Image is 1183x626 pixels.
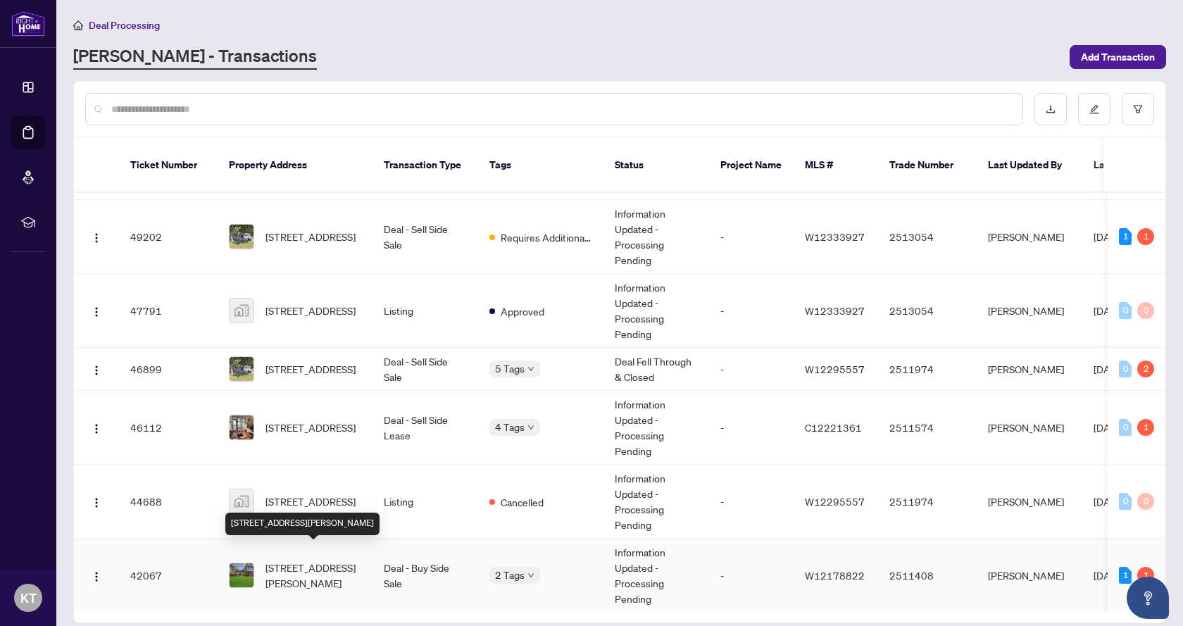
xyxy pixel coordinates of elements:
button: Open asap [1127,577,1169,619]
button: Add Transaction [1070,45,1166,69]
div: 1 [1137,419,1154,436]
img: thumbnail-img [230,357,254,381]
span: filter [1133,104,1143,114]
div: 1 [1119,567,1132,584]
span: 4 Tags [495,419,525,435]
button: Logo [85,416,108,439]
span: [STREET_ADDRESS] [265,303,356,318]
button: Logo [85,564,108,587]
span: [DATE] [1094,421,1125,434]
span: download [1046,104,1056,114]
td: Information Updated - Processing Pending [603,465,709,539]
td: [PERSON_NAME] [977,348,1082,391]
span: W12295557 [805,495,865,508]
td: - [709,274,794,348]
div: 0 [1119,493,1132,510]
div: [STREET_ADDRESS][PERSON_NAME] [225,513,380,535]
div: 1 [1119,228,1132,245]
span: down [527,424,534,431]
th: Ticket Number [119,138,218,193]
td: 46899 [119,348,218,391]
img: thumbnail-img [230,563,254,587]
button: edit [1078,93,1110,125]
span: [STREET_ADDRESS] [265,229,356,244]
td: - [709,200,794,274]
td: Information Updated - Processing Pending [603,539,709,613]
td: - [709,539,794,613]
td: 2513054 [878,274,977,348]
td: Deal Fell Through & Closed [603,348,709,391]
div: 0 [1119,302,1132,319]
div: 1 [1137,228,1154,245]
button: Logo [85,225,108,248]
td: - [709,465,794,539]
td: 47791 [119,274,218,348]
td: - [709,391,794,465]
div: 0 [1119,361,1132,377]
td: Information Updated - Processing Pending [603,391,709,465]
span: [STREET_ADDRESS][PERSON_NAME] [265,560,361,591]
th: Property Address [218,138,373,193]
button: download [1034,93,1067,125]
span: [DATE] [1094,569,1125,582]
span: [DATE] [1094,230,1125,243]
span: W12333927 [805,304,865,317]
td: Deal - Buy Side Sale [373,539,478,613]
td: 2511974 [878,348,977,391]
th: Tags [478,138,603,193]
td: 2511574 [878,391,977,465]
img: thumbnail-img [230,489,254,513]
img: Logo [91,232,102,244]
div: 0 [1119,419,1132,436]
img: Logo [91,571,102,582]
th: Last Updated By [977,138,1082,193]
span: Cancelled [501,494,544,510]
img: Logo [91,423,102,434]
td: 2511408 [878,539,977,613]
th: Status [603,138,709,193]
span: Deal Processing [89,19,160,32]
td: 2513054 [878,200,977,274]
img: thumbnail-img [230,225,254,249]
img: Logo [91,306,102,318]
td: Listing [373,274,478,348]
div: 1 [1137,567,1154,584]
button: Logo [85,299,108,322]
td: Information Updated - Processing Pending [603,200,709,274]
span: KT [20,588,37,608]
th: MLS # [794,138,878,193]
th: Trade Number [878,138,977,193]
td: 49202 [119,200,218,274]
img: logo [11,11,45,37]
th: Project Name [709,138,794,193]
span: [STREET_ADDRESS] [265,361,356,377]
td: Deal - Sell Side Sale [373,348,478,391]
td: 42067 [119,539,218,613]
td: [PERSON_NAME] [977,465,1082,539]
span: down [527,365,534,373]
img: Logo [91,497,102,508]
span: [STREET_ADDRESS] [265,494,356,509]
img: thumbnail-img [230,415,254,439]
td: [PERSON_NAME] [977,391,1082,465]
button: Logo [85,490,108,513]
span: Add Transaction [1081,46,1155,68]
span: W12333927 [805,230,865,243]
td: 44688 [119,465,218,539]
a: [PERSON_NAME] - Transactions [73,44,317,70]
td: Information Updated - Processing Pending [603,274,709,348]
span: [STREET_ADDRESS] [265,420,356,435]
div: 0 [1137,302,1154,319]
td: [PERSON_NAME] [977,274,1082,348]
button: filter [1122,93,1154,125]
button: Logo [85,358,108,380]
span: Last Modified Date [1094,157,1179,173]
span: [DATE] [1094,304,1125,317]
span: Requires Additional Docs [501,230,592,245]
span: home [73,20,83,30]
span: C12221361 [805,421,862,434]
td: 2511974 [878,465,977,539]
img: Logo [91,365,102,376]
span: W12178822 [805,569,865,582]
td: Deal - Sell Side Lease [373,391,478,465]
